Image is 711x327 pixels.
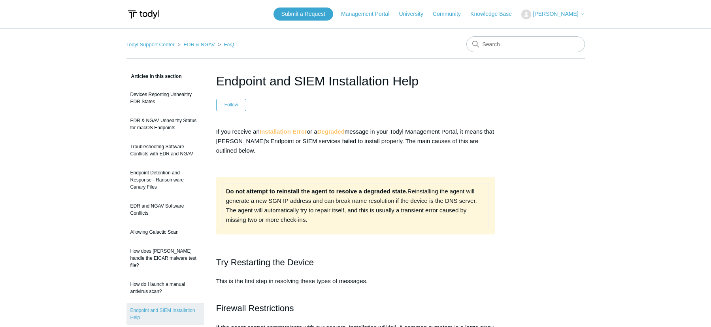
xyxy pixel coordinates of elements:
input: Search [466,36,585,52]
a: FAQ [224,42,234,47]
a: Knowledge Base [470,10,520,18]
button: Follow Article [216,99,247,111]
strong: Installation Error [260,128,307,135]
p: This is the first step in resolving these types of messages. [216,276,495,295]
a: How do I launch a manual antivirus scan? [126,277,204,299]
a: EDR and NGAV Software Conflicts [126,198,204,221]
h2: Firewall Restrictions [216,301,495,315]
p: If you receive an or a message in your Todyl Management Portal, it means that [PERSON_NAME]'s End... [216,127,495,155]
a: Todyl Support Center [126,42,175,47]
li: Todyl Support Center [126,42,176,47]
span: Articles in this section [126,74,182,79]
a: Devices Reporting Unhealthy EDR States [126,87,204,109]
a: EDR & NGAV Unhealthy Status for macOS Endpoints [126,113,204,135]
span: [PERSON_NAME] [533,11,578,17]
li: FAQ [216,42,234,47]
a: Submit a Request [273,8,333,21]
a: Management Portal [341,10,397,18]
a: Community [433,10,469,18]
a: How does [PERSON_NAME] handle the EICAR malware test file? [126,244,204,273]
button: [PERSON_NAME] [521,9,585,19]
li: EDR & NGAV [176,42,216,47]
a: Allowing Galactic Scan [126,225,204,240]
strong: Do not attempt to reinstall the agent to resolve a degraded state. [226,188,407,195]
td: Reinstalling the agent will generate a new SGN IP address and can break name resolution if the de... [223,183,488,228]
a: Troubleshooting Software Conflicts with EDR and NGAV [126,139,204,161]
a: University [399,10,431,18]
h2: Try Restarting the Device [216,255,495,269]
a: EDR & NGAV [183,42,215,47]
strong: Degraded [317,128,345,135]
h1: Endpoint and SIEM Installation Help [216,72,495,91]
a: Endpoint and SIEM Installation Help [126,303,204,325]
img: Todyl Support Center Help Center home page [126,7,160,22]
a: Endpoint Detention and Response - Ransomware Canary Files [126,165,204,195]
